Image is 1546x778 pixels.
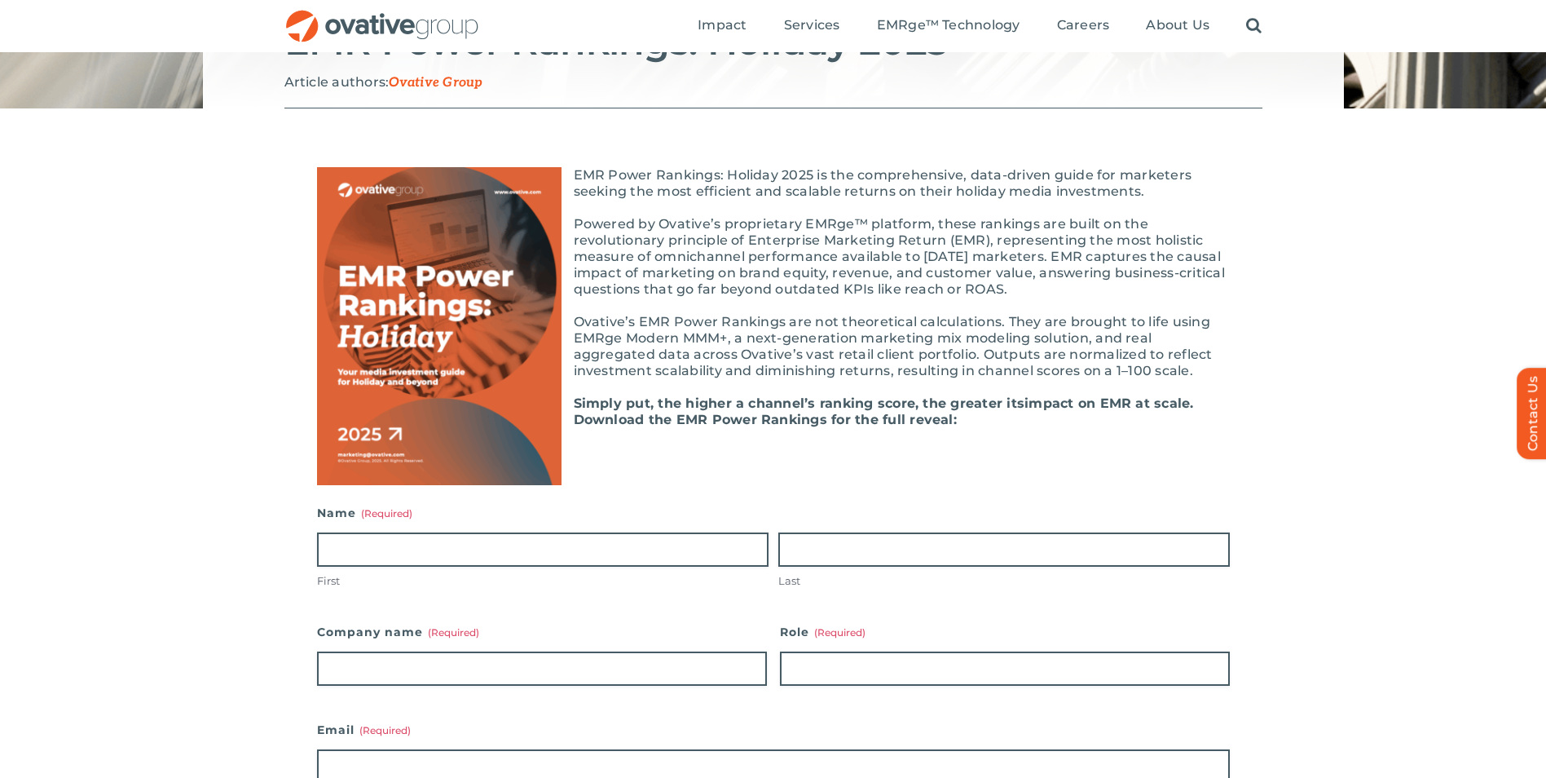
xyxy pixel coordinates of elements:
p: Article authors: [284,74,1262,91]
label: Company name [317,621,767,643]
a: OG_Full_horizontal_RGB [284,8,480,24]
span: Ovative Group [389,75,482,91]
span: About Us [1146,17,1209,33]
a: Impact [698,17,747,35]
a: About Us [1146,17,1209,35]
a: Search [1246,17,1262,35]
h2: EMR Power Rankings: Holiday 2025 [284,21,1262,62]
span: (Required) [814,626,865,639]
span: (Required) [359,724,411,736]
label: Last [778,573,1230,589]
legend: Name [317,502,412,524]
span: (Required) [361,507,412,519]
a: Careers [1057,17,1110,35]
span: Careers [1057,17,1110,33]
span: Impact [698,17,747,33]
b: Simply put, the higher a channel’s ranking score, the greater its [574,396,1025,411]
p: Ovative’s EMR Power Rankings are not theoretical calculations. They are brought to life using EMR... [317,314,1230,379]
label: Email [317,718,1230,741]
p: Powered by Ovative’s proprietary EMRge™ platform, these rankings are built on the revolutionary p... [317,216,1230,298]
span: Services [784,17,840,33]
a: Services [784,17,840,35]
span: EMRge™ Technology [877,17,1020,33]
label: Role [780,621,1230,643]
label: First [317,573,769,589]
p: EMR Power Rankings: Holiday 2025 is the comprehensive, data-driven guide for marketers seeking th... [317,167,1230,200]
b: impact on EMR at scale. Download the EMR Power Rankings for the full reveal: [574,396,1194,427]
a: EMRge™ Technology [877,17,1020,35]
span: (Required) [428,626,479,639]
